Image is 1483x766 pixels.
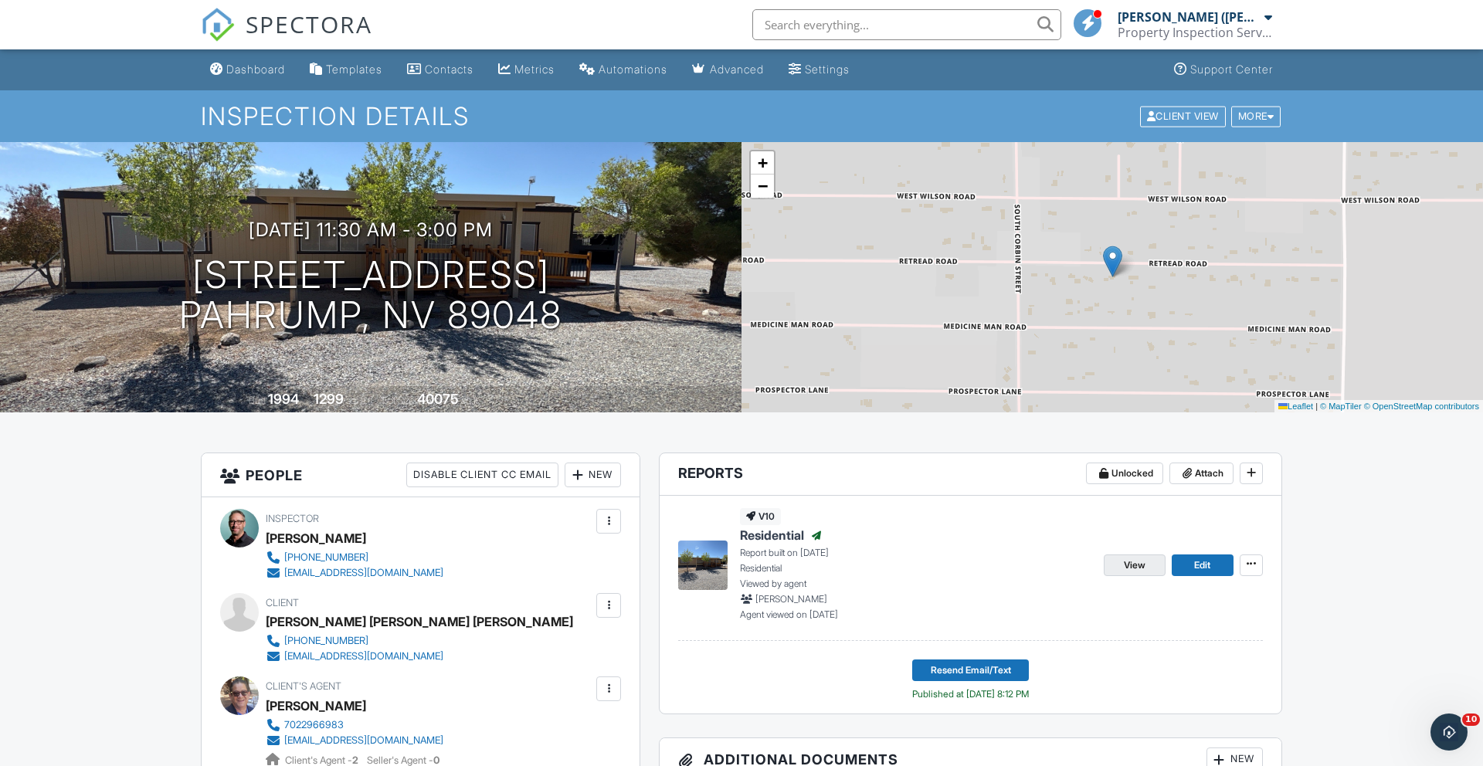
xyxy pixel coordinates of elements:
a: © OpenStreetMap contributors [1364,402,1479,411]
span: Built [249,395,266,406]
div: Settings [805,63,850,76]
h1: Inspection Details [201,103,1282,130]
div: Disable Client CC Email [406,463,558,487]
div: [PHONE_NUMBER] [284,635,368,647]
a: Settings [782,56,856,84]
div: [PERSON_NAME] [266,527,366,550]
div: [PERSON_NAME] [PERSON_NAME] [PERSON_NAME] [266,610,573,633]
span: Client's Agent [266,680,341,692]
div: [EMAIL_ADDRESS][DOMAIN_NAME] [284,734,443,747]
a: [PHONE_NUMBER] [266,550,443,565]
iframe: Intercom live chat [1430,713,1468,751]
span: SPECTORA [246,8,372,40]
a: © MapTiler [1320,402,1362,411]
a: Zoom out [751,175,774,198]
div: New [565,463,621,487]
div: Property Inspection Services, LLC [1118,25,1272,40]
a: Metrics [492,56,561,84]
div: 1299 [314,391,344,407]
div: Client View [1140,106,1226,127]
input: Search everything... [752,9,1061,40]
a: [EMAIL_ADDRESS][DOMAIN_NAME] [266,649,561,664]
div: Templates [326,63,382,76]
a: Support Center [1168,56,1279,84]
div: More [1231,106,1281,127]
a: Templates [304,56,389,84]
a: [EMAIL_ADDRESS][DOMAIN_NAME] [266,565,443,581]
img: The Best Home Inspection Software - Spectora [201,8,235,42]
a: Contacts [401,56,480,84]
div: [EMAIL_ADDRESS][DOMAIN_NAME] [284,567,443,579]
span: sq.ft. [461,395,480,406]
a: [PHONE_NUMBER] [266,633,561,649]
div: Metrics [514,63,555,76]
div: Support Center [1190,63,1273,76]
a: Client View [1139,110,1230,121]
strong: 2 [352,754,358,766]
img: Marker [1103,246,1122,277]
a: Zoom in [751,151,774,175]
a: 7022966983 [266,717,443,733]
a: SPECTORA [201,21,372,53]
a: Advanced [686,56,770,84]
div: 7022966983 [284,719,344,731]
a: [EMAIL_ADDRESS][DOMAIN_NAME] [266,733,443,748]
span: 10 [1462,713,1480,726]
div: [EMAIL_ADDRESS][DOMAIN_NAME] [284,650,443,663]
h1: [STREET_ADDRESS] Pahrump, NV 89048 [179,255,562,337]
h3: People [202,453,640,497]
div: Contacts [425,63,473,76]
div: Advanced [710,63,764,76]
span: − [758,176,768,195]
a: [PERSON_NAME] [266,694,366,717]
div: 1994 [268,391,299,407]
span: sq. ft. [346,395,368,406]
div: [PHONE_NUMBER] [284,551,368,564]
div: Automations [599,63,667,76]
div: Dashboard [226,63,285,76]
strong: 0 [433,754,439,766]
span: Client's Agent - [285,754,361,766]
span: Inspector [266,513,319,524]
h3: [DATE] 11:30 am - 3:00 pm [249,219,493,240]
span: Client [266,597,299,608]
div: [PERSON_NAME] ([PERSON_NAME] [1118,9,1261,25]
a: Leaflet [1278,402,1313,411]
div: 40075 [417,391,459,407]
span: Lot Size [382,395,415,406]
span: | [1315,402,1318,411]
a: Automations (Basic) [573,56,674,84]
a: Dashboard [204,56,291,84]
span: + [758,153,768,172]
span: Seller's Agent - [367,754,439,766]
